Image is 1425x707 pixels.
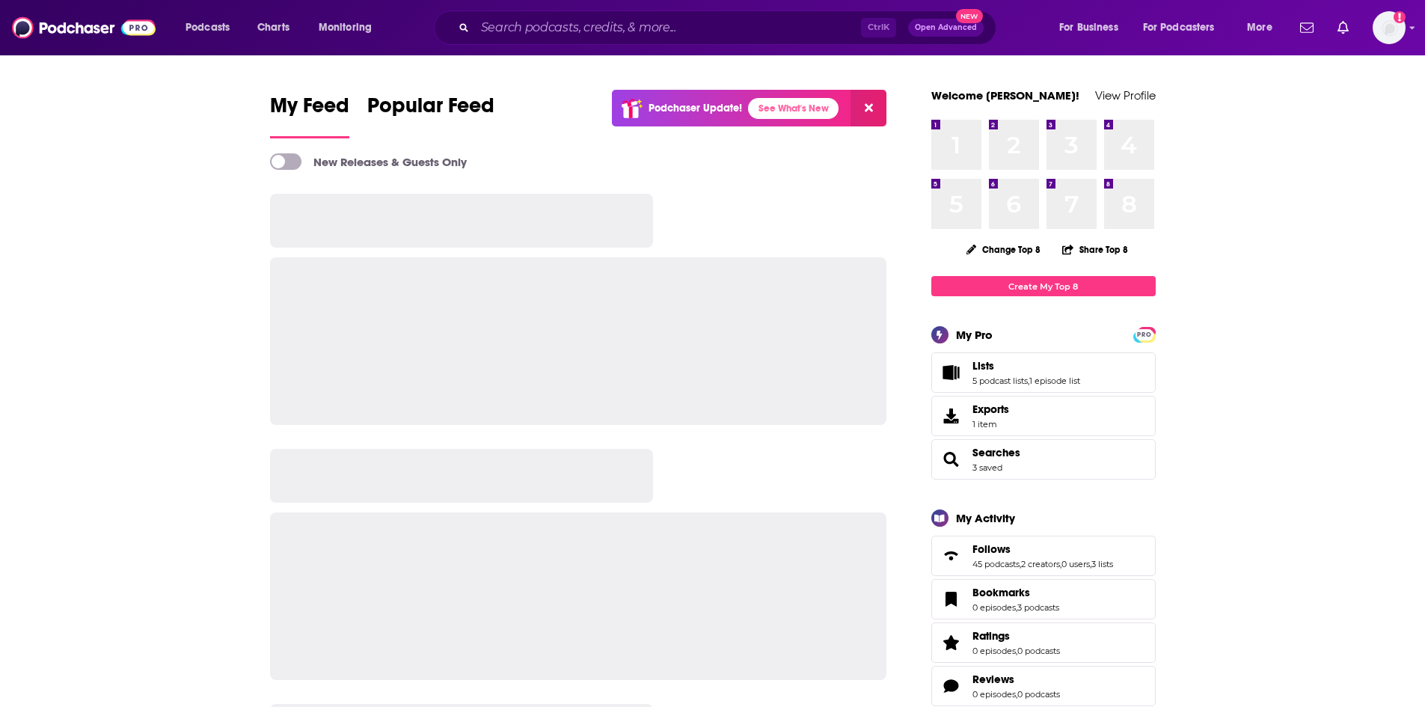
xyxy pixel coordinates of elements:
[1016,646,1017,656] span: ,
[1133,16,1236,40] button: open menu
[937,676,966,697] a: Reviews
[1020,559,1021,569] span: ,
[1028,376,1029,386] span: ,
[972,403,1009,416] span: Exports
[1017,646,1060,656] a: 0 podcasts
[972,542,1011,556] span: Follows
[448,10,1011,45] div: Search podcasts, credits, & more...
[1090,559,1091,569] span: ,
[1373,11,1406,44] button: Show profile menu
[972,673,1014,686] span: Reviews
[270,93,349,138] a: My Feed
[1136,329,1153,340] span: PRO
[1136,328,1153,340] a: PRO
[1236,16,1291,40] button: open menu
[972,586,1059,599] a: Bookmarks
[972,629,1010,643] span: Ratings
[972,446,1020,459] a: Searches
[937,362,966,383] a: Lists
[270,153,467,170] a: New Releases & Guests Only
[257,17,289,38] span: Charts
[1091,559,1113,569] a: 3 lists
[931,276,1156,296] a: Create My Top 8
[1029,376,1080,386] a: 1 episode list
[956,511,1015,525] div: My Activity
[1060,559,1061,569] span: ,
[957,240,1050,259] button: Change Top 8
[12,13,156,42] img: Podchaser - Follow, Share and Rate Podcasts
[931,88,1079,102] a: Welcome [PERSON_NAME]!
[972,673,1060,686] a: Reviews
[1143,17,1215,38] span: For Podcasters
[1394,11,1406,23] svg: Add a profile image
[972,586,1030,599] span: Bookmarks
[175,16,249,40] button: open menu
[931,579,1156,619] span: Bookmarks
[931,622,1156,663] span: Ratings
[972,629,1060,643] a: Ratings
[931,439,1156,480] span: Searches
[367,93,494,127] span: Popular Feed
[937,632,966,653] a: Ratings
[1294,15,1320,40] a: Show notifications dropdown
[972,359,994,373] span: Lists
[972,602,1016,613] a: 0 episodes
[972,419,1009,429] span: 1 item
[475,16,861,40] input: Search podcasts, credits, & more...
[308,16,391,40] button: open menu
[1061,235,1129,264] button: Share Top 8
[1017,689,1060,700] a: 0 podcasts
[956,9,983,23] span: New
[972,376,1028,386] a: 5 podcast lists
[937,545,966,566] a: Follows
[270,93,349,127] span: My Feed
[1021,559,1060,569] a: 2 creators
[937,589,966,610] a: Bookmarks
[972,646,1016,656] a: 0 episodes
[937,405,966,426] span: Exports
[908,19,984,37] button: Open AdvancedNew
[1049,16,1137,40] button: open menu
[972,542,1113,556] a: Follows
[931,396,1156,436] a: Exports
[248,16,298,40] a: Charts
[931,352,1156,393] span: Lists
[1373,11,1406,44] span: Logged in as mmullin
[1095,88,1156,102] a: View Profile
[1017,602,1059,613] a: 3 podcasts
[319,17,372,38] span: Monitoring
[1016,602,1017,613] span: ,
[186,17,230,38] span: Podcasts
[1061,559,1090,569] a: 0 users
[915,24,977,31] span: Open Advanced
[972,359,1080,373] a: Lists
[1247,17,1272,38] span: More
[861,18,896,37] span: Ctrl K
[972,559,1020,569] a: 45 podcasts
[367,93,494,138] a: Popular Feed
[972,689,1016,700] a: 0 episodes
[1059,17,1118,38] span: For Business
[748,98,839,119] a: See What's New
[1331,15,1355,40] a: Show notifications dropdown
[1016,689,1017,700] span: ,
[931,666,1156,706] span: Reviews
[956,328,993,342] div: My Pro
[937,449,966,470] a: Searches
[972,462,1002,473] a: 3 saved
[649,102,742,114] p: Podchaser Update!
[931,536,1156,576] span: Follows
[1373,11,1406,44] img: User Profile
